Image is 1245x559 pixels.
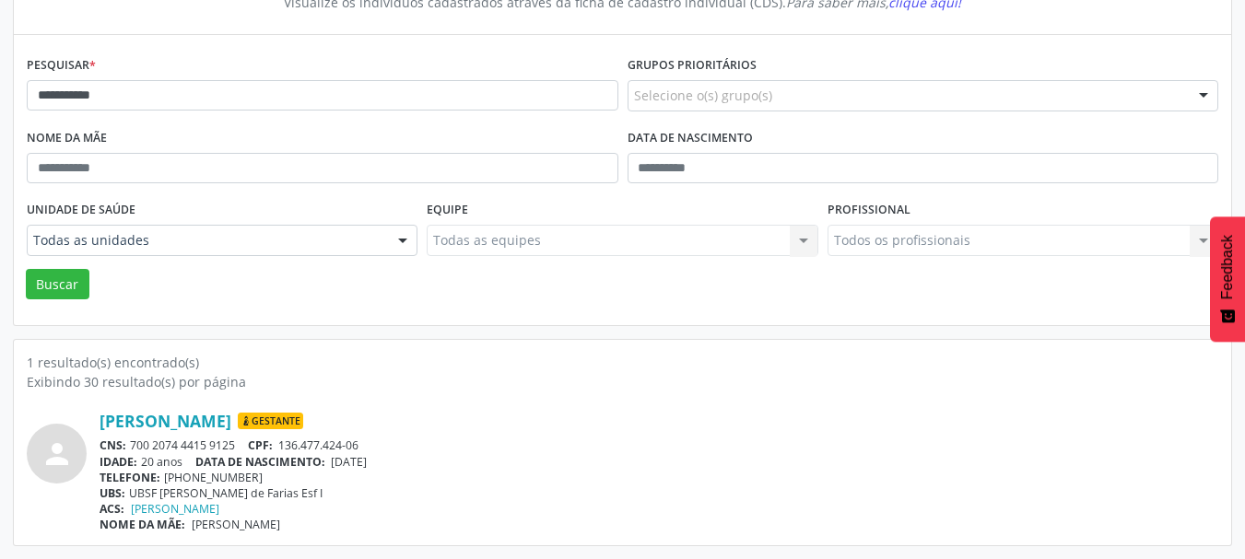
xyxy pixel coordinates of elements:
span: 136.477.424-06 [278,437,358,453]
span: NOME DA MÃE: [100,517,185,532]
span: Gestante [238,413,303,429]
label: Profissional [828,196,910,225]
span: Selecione o(s) grupo(s) [634,86,772,105]
a: [PERSON_NAME] [131,501,219,517]
label: Grupos prioritários [628,52,757,80]
span: [DATE] [331,454,367,470]
span: CNS: [100,437,126,453]
div: UBSF [PERSON_NAME] de Farias Esf I [100,485,1218,501]
a: [PERSON_NAME] [100,411,231,431]
i: person [41,437,74,471]
span: DATA DE NASCIMENTO: [195,454,325,470]
span: [PERSON_NAME] [192,517,280,532]
div: 1 resultado(s) encontrado(s) [27,353,1218,372]
label: Unidade de saúde [27,196,135,225]
label: Nome da mãe [27,124,107,153]
label: Pesquisar [27,52,96,80]
span: Todas as unidades [33,231,380,250]
label: Data de nascimento [628,124,753,153]
div: 700 2074 4415 9125 [100,437,1218,453]
span: IDADE: [100,454,137,470]
span: CPF: [248,437,273,453]
div: 20 anos [100,454,1218,470]
div: [PHONE_NUMBER] [100,470,1218,485]
span: TELEFONE: [100,470,160,485]
span: ACS: [100,501,124,517]
div: Exibindo 30 resultado(s) por página [27,372,1218,391]
button: Feedback - Mostrar pesquisa [1210,216,1245,342]
label: Equipe [427,196,468,225]
button: Buscar [26,269,89,300]
span: UBS: [100,485,125,501]
span: Feedback [1219,235,1236,299]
